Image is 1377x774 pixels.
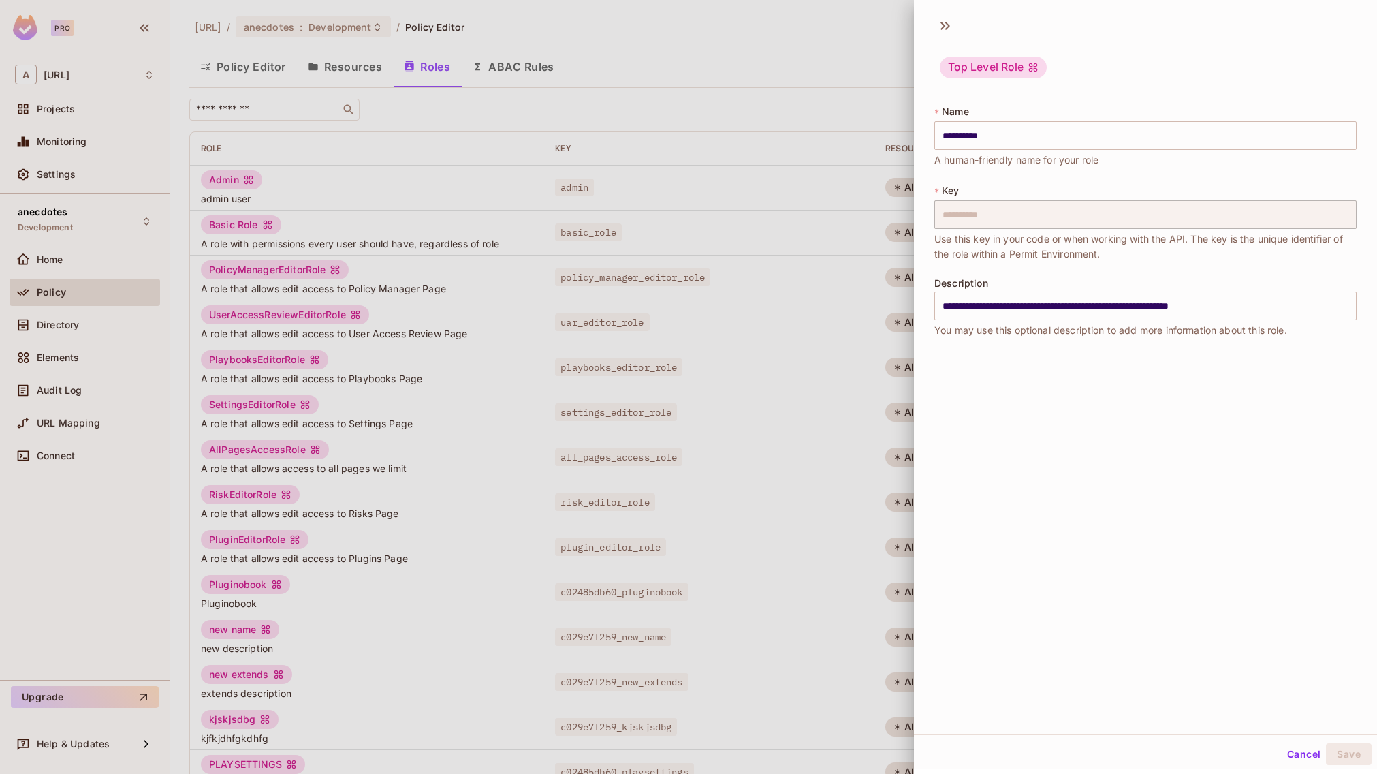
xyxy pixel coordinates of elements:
span: A human-friendly name for your role [934,153,1098,168]
span: Key [942,185,959,196]
span: Name [942,106,969,117]
span: Description [934,278,988,289]
div: Top Level Role [940,57,1047,78]
span: You may use this optional description to add more information about this role. [934,323,1287,338]
button: Cancel [1282,743,1326,765]
button: Save [1326,743,1372,765]
span: Use this key in your code or when working with the API. The key is the unique identifier of the r... [934,232,1357,262]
